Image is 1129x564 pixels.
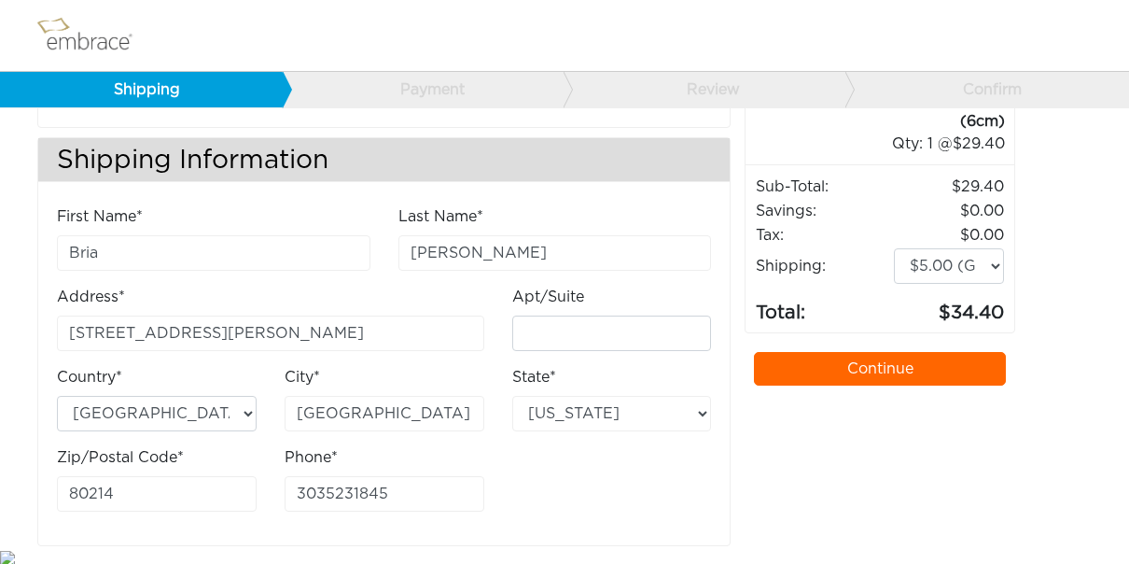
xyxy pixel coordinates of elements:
h3: Shipping Information [38,138,730,182]
label: Last Name* [398,205,483,228]
td: Total: [755,285,892,328]
label: Zip/Postal Code* [57,446,184,469]
div: Active Scar Defense - Medium (6cm) [746,88,1005,133]
td: Sub-Total: [755,175,892,199]
td: 34.40 [893,285,1006,328]
td: Tax: [755,223,892,247]
a: Continue [754,352,1006,386]
a: Payment [282,72,564,107]
label: Phone* [285,446,338,469]
label: Apt/Suite [512,286,584,308]
td: Shipping: [755,247,892,285]
label: City* [285,366,320,388]
label: First Name* [57,205,143,228]
td: 0.00 [893,223,1006,247]
img: logo.png [33,12,154,59]
span: 29.40 [953,136,1005,151]
td: 29.40 [893,175,1006,199]
label: State* [512,366,556,388]
a: Review [563,72,845,107]
a: Confirm [844,72,1127,107]
td: 0.00 [893,199,1006,223]
div: 1 @ [769,133,1005,155]
td: Savings : [755,199,892,223]
label: Country* [57,366,122,388]
label: Address* [57,286,125,308]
